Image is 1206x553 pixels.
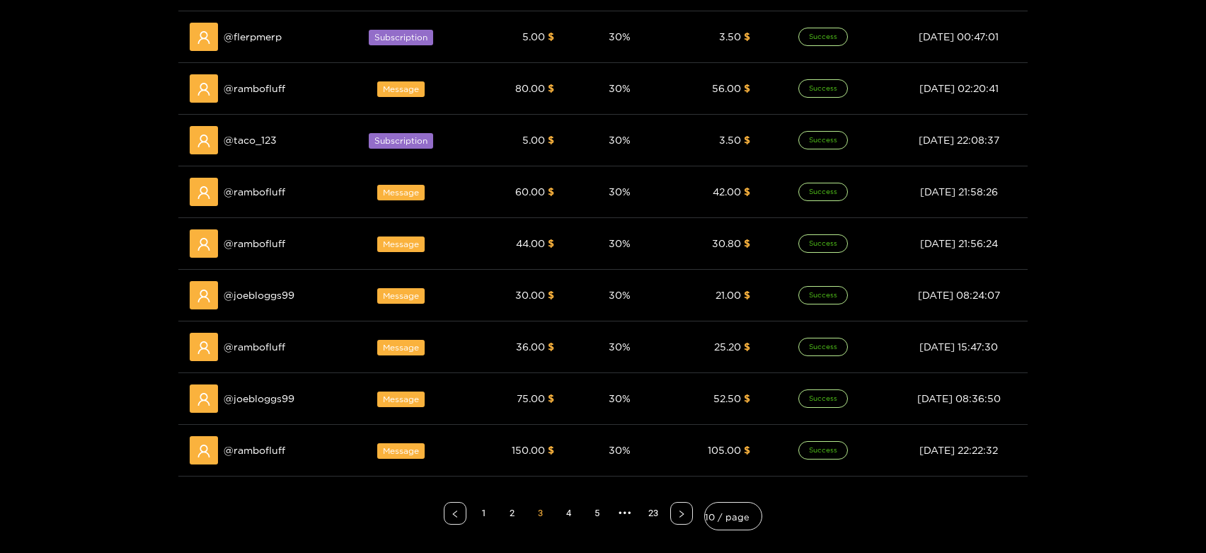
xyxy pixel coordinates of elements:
[369,30,433,45] span: Subscription
[798,234,848,253] span: Success
[522,31,545,42] span: 5.00
[714,341,741,352] span: 25.20
[377,443,425,459] span: Message
[548,238,554,249] span: $
[919,31,999,42] span: [DATE] 00:47:01
[919,445,998,455] span: [DATE] 22:22:32
[548,341,554,352] span: $
[677,510,686,518] span: right
[798,131,848,149] span: Success
[643,503,664,524] a: 23
[548,393,554,404] span: $
[472,502,495,525] li: 1
[609,290,631,300] span: 30 %
[224,132,277,148] span: @ taco_123
[716,290,741,300] span: 21.00
[451,510,459,518] span: left
[744,83,750,93] span: $
[713,393,741,404] span: 52.50
[558,503,579,524] a: 4
[712,238,741,249] span: 30.80
[917,393,1001,404] span: [DATE] 08:36:50
[713,186,741,197] span: 42.00
[377,392,425,407] span: Message
[798,338,848,356] span: Success
[548,186,554,197] span: $
[712,83,741,93] span: 56.00
[197,134,211,148] span: user
[224,29,282,45] span: @ flerpmerp
[609,83,631,93] span: 30 %
[585,502,608,525] li: 5
[920,238,998,249] span: [DATE] 21:56:24
[377,236,425,252] span: Message
[609,31,631,42] span: 30 %
[798,389,848,408] span: Success
[522,135,545,145] span: 5.00
[670,502,693,525] li: Next Page
[919,135,999,145] span: [DATE] 22:08:37
[705,506,762,526] span: 10 / page
[516,341,545,352] span: 36.00
[744,341,750,352] span: $
[224,81,285,96] span: @ rambofluff
[918,290,1000,300] span: [DATE] 08:24:07
[798,28,848,46] span: Success
[719,31,741,42] span: 3.50
[197,289,211,303] span: user
[224,287,294,303] span: @ joebloggs99
[919,341,998,352] span: [DATE] 15:47:30
[919,83,999,93] span: [DATE] 02:20:41
[500,502,523,525] li: 2
[609,238,631,249] span: 30 %
[377,340,425,355] span: Message
[377,81,425,97] span: Message
[798,79,848,98] span: Success
[548,31,554,42] span: $
[586,503,607,524] a: 5
[515,186,545,197] span: 60.00
[517,393,545,404] span: 75.00
[197,392,211,406] span: user
[515,83,545,93] span: 80.00
[798,286,848,304] span: Success
[609,393,631,404] span: 30 %
[744,31,750,42] span: $
[548,290,554,300] span: $
[719,135,741,145] span: 3.50
[798,441,848,460] span: Success
[197,186,211,200] span: user
[377,288,425,304] span: Message
[197,237,211,251] span: user
[501,503,522,524] a: 2
[614,502,636,525] span: •••
[224,443,285,458] span: @ rambofluff
[798,183,848,201] span: Success
[744,290,750,300] span: $
[744,238,750,249] span: $
[197,82,211,96] span: user
[609,445,631,455] span: 30 %
[515,290,545,300] span: 30.00
[609,341,631,352] span: 30 %
[920,186,998,197] span: [DATE] 21:58:26
[609,135,631,145] span: 30 %
[529,503,551,524] a: 3
[369,133,433,149] span: Subscription
[548,135,554,145] span: $
[224,236,285,251] span: @ rambofluff
[197,341,211,355] span: user
[444,502,466,525] button: left
[548,83,554,93] span: $
[197,30,211,45] span: user
[224,184,285,200] span: @ rambofluff
[708,445,741,455] span: 105.00
[516,238,545,249] span: 44.00
[548,445,554,455] span: $
[557,502,580,525] li: 4
[377,185,425,200] span: Message
[512,445,545,455] span: 150.00
[670,502,693,525] button: right
[614,502,636,525] li: Next 5 Pages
